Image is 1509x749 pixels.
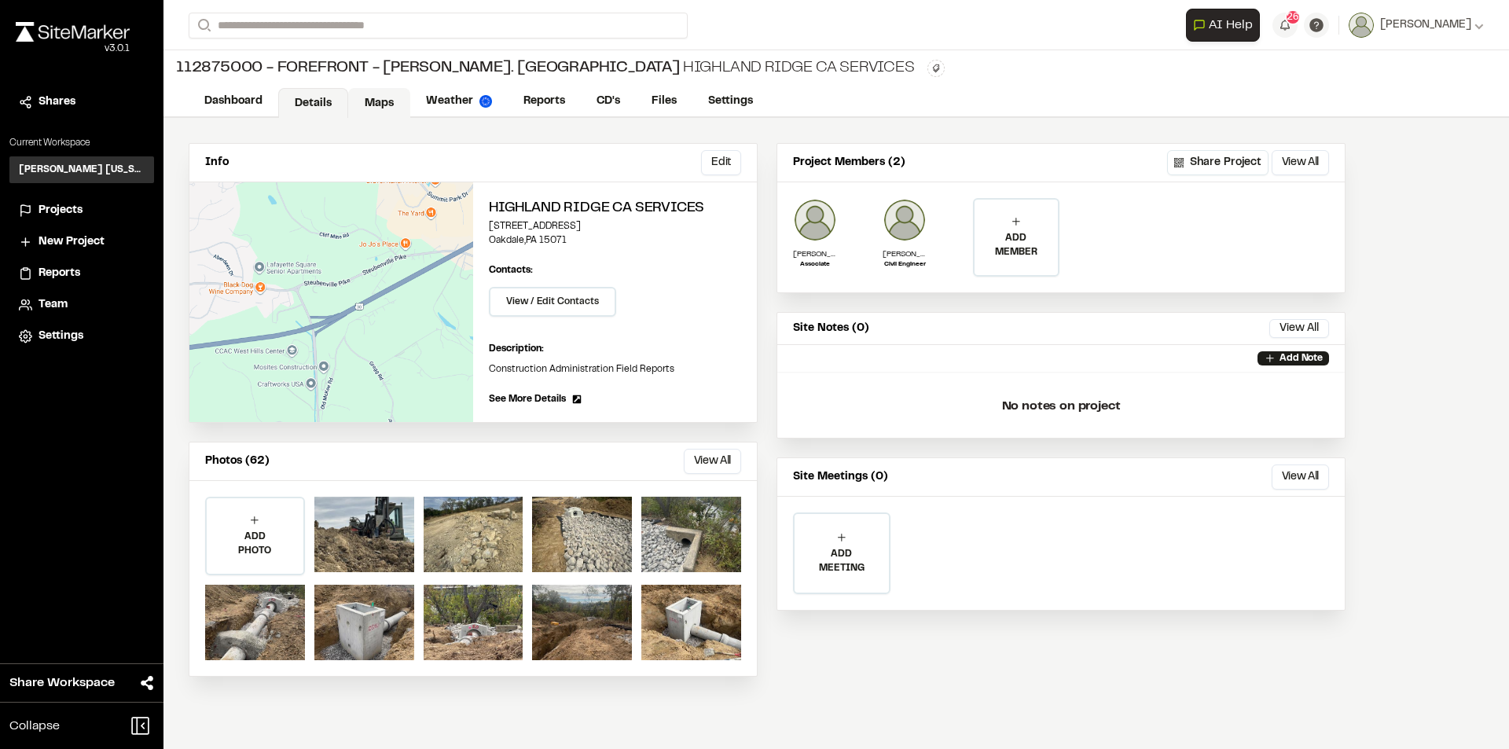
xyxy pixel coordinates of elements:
[1349,13,1484,38] button: [PERSON_NAME]
[883,248,927,260] p: [PERSON_NAME]
[410,86,508,116] a: Weather
[489,392,566,406] span: See More Details
[489,198,741,219] h2: Highland Ridge CA Services
[883,198,927,242] img: Jared
[1167,150,1269,175] button: Share Project
[1280,351,1323,365] p: Add Note
[508,86,581,116] a: Reports
[1349,13,1374,38] img: User
[278,88,348,118] a: Details
[793,468,888,486] p: Site Meetings (0)
[39,265,80,282] span: Reports
[692,86,769,116] a: Settings
[19,233,145,251] a: New Project
[793,248,837,260] p: [PERSON_NAME]
[489,263,533,277] p: Contacts:
[176,57,680,80] span: 112875000 - ForeFront - [PERSON_NAME]. [GEOGRAPHIC_DATA]
[1186,9,1266,42] div: Open AI Assistant
[927,60,945,77] button: Edit Tags
[19,296,145,314] a: Team
[1287,10,1299,24] span: 26
[39,202,83,219] span: Projects
[39,328,83,345] span: Settings
[1269,319,1329,338] button: View All
[9,136,154,150] p: Current Workspace
[489,287,616,317] button: View / Edit Contacts
[479,95,492,108] img: precipai.png
[793,260,837,270] p: Associate
[1186,9,1260,42] button: Open AI Assistant
[205,154,229,171] p: Info
[348,88,410,118] a: Maps
[975,231,1058,259] p: ADD MEMBER
[207,530,303,558] p: ADD PHOTO
[1272,464,1329,490] button: View All
[1380,17,1471,34] span: [PERSON_NAME]
[19,94,145,111] a: Shares
[19,202,145,219] a: Projects
[39,296,68,314] span: Team
[793,154,905,171] p: Project Members (2)
[1209,16,1253,35] span: AI Help
[489,362,741,376] p: Construction Administration Field Reports
[489,219,741,233] p: [STREET_ADDRESS]
[16,42,130,56] div: Oh geez...please don't...
[636,86,692,116] a: Files
[1272,13,1298,38] button: 26
[883,260,927,270] p: Civil Engineer
[19,328,145,345] a: Settings
[189,86,278,116] a: Dashboard
[489,233,741,248] p: Oakdale , PA 15071
[793,320,869,337] p: Site Notes (0)
[176,57,915,80] div: Highland Ridge CA Services
[205,453,270,470] p: Photos (62)
[489,342,741,356] p: Description:
[1272,150,1329,175] button: View All
[9,717,60,736] span: Collapse
[19,265,145,282] a: Reports
[189,13,217,39] button: Search
[701,150,741,175] button: Edit
[39,233,105,251] span: New Project
[19,163,145,177] h3: [PERSON_NAME] [US_STATE]
[9,674,115,692] span: Share Workspace
[793,198,837,242] img: Bill Moldovan
[795,547,889,575] p: ADD MEETING
[581,86,636,116] a: CD's
[39,94,75,111] span: Shares
[790,381,1332,431] p: No notes on project
[16,22,130,42] img: rebrand.png
[684,449,741,474] button: View All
